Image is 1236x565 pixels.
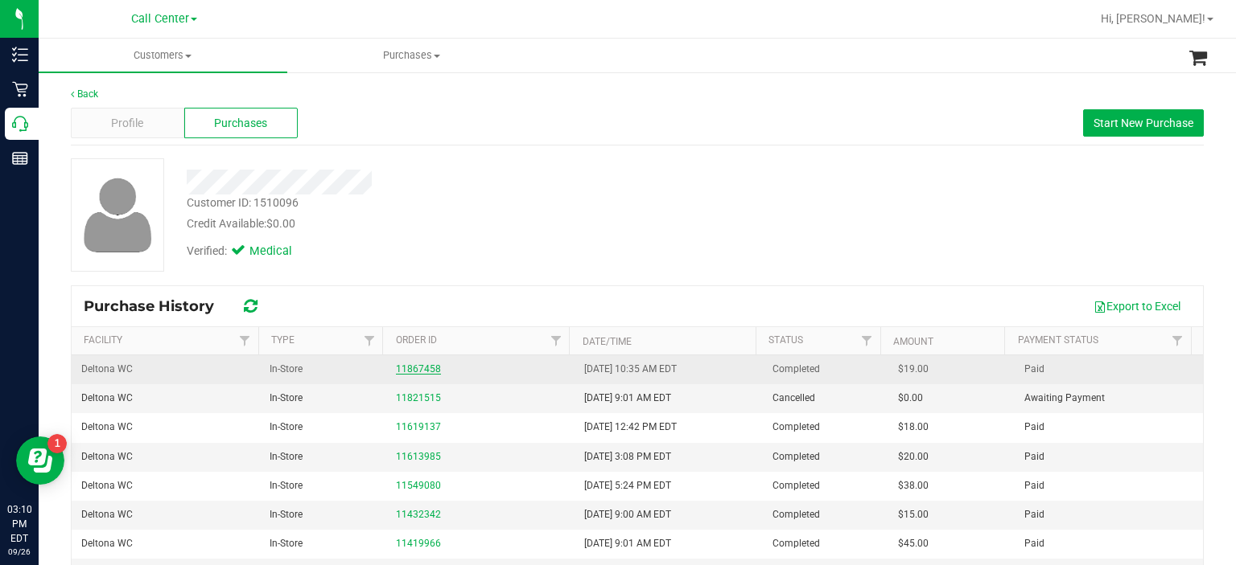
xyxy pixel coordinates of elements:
inline-svg: Call Center [12,116,28,132]
span: Awaiting Payment [1024,391,1105,406]
span: [DATE] 5:24 PM EDT [584,478,671,493]
a: Filter [853,327,880,354]
iframe: Resource center unread badge [47,434,67,453]
a: Purchases [287,39,536,72]
span: [DATE] 9:01 AM EDT [584,391,671,406]
span: Call Center [131,12,189,26]
a: 11613985 [396,451,441,462]
a: 11821515 [396,392,441,403]
a: Status [768,334,803,346]
span: In-Store [270,507,303,522]
span: Purchases [214,115,267,132]
a: Date/Time [583,336,632,347]
inline-svg: Reports [12,150,28,166]
span: Completed [772,478,820,493]
span: [DATE] 9:01 AM EDT [584,536,671,551]
span: [DATE] 3:08 PM EDT [584,449,671,465]
span: Completed [772,449,820,465]
span: In-Store [270,449,303,465]
div: Credit Available: [187,215,741,232]
a: Filter [1164,327,1191,354]
span: Start New Purchase [1094,117,1193,129]
a: Filter [542,327,569,354]
a: 11419966 [396,538,441,549]
span: In-Store [270,391,303,406]
span: Paid [1024,536,1044,551]
span: Deltona WC [81,449,133,465]
inline-svg: Retail [12,81,28,97]
a: Amount [893,336,933,347]
span: Deltona WC [81,362,133,377]
a: Order ID [396,334,437,346]
span: Paid [1024,362,1044,377]
a: 11619137 [396,421,441,432]
span: In-Store [270,536,303,551]
span: Deltona WC [81,391,133,406]
span: Deltona WC [81,420,133,435]
span: Customers [39,48,287,63]
a: Facility [84,334,122,346]
span: Deltona WC [81,507,133,522]
span: $15.00 [898,507,929,522]
span: [DATE] 10:35 AM EDT [584,362,677,377]
p: 03:10 PM EDT [7,502,31,546]
span: $45.00 [898,536,929,551]
span: Completed [772,536,820,551]
span: Completed [772,420,820,435]
button: Start New Purchase [1083,109,1204,137]
div: Customer ID: 1510096 [187,194,299,211]
inline-svg: Inventory [12,47,28,63]
a: 11867458 [396,363,441,375]
a: Type [271,334,295,346]
span: In-Store [270,478,303,493]
span: Purchases [288,48,535,63]
span: Paid [1024,507,1044,522]
a: Payment Status [1018,334,1098,346]
a: 11432342 [396,509,441,520]
span: Paid [1024,449,1044,465]
span: $0.00 [898,391,923,406]
span: $20.00 [898,449,929,465]
a: 11549080 [396,480,441,491]
span: [DATE] 9:00 AM EDT [584,507,671,522]
span: [DATE] 12:42 PM EDT [584,420,677,435]
span: Deltona WC [81,536,133,551]
img: user-icon.png [76,174,160,256]
p: 09/26 [7,546,31,558]
span: $18.00 [898,420,929,435]
span: In-Store [270,420,303,435]
span: Paid [1024,420,1044,435]
span: Purchase History [84,297,230,315]
span: Medical [249,243,314,260]
span: Paid [1024,478,1044,493]
a: Filter [232,327,258,354]
iframe: Resource center [16,436,64,485]
span: Profile [111,115,143,132]
span: $0.00 [266,217,295,230]
span: Hi, [PERSON_NAME]! [1101,12,1205,25]
span: Deltona WC [81,478,133,493]
span: Completed [772,507,820,522]
a: Filter [356,327,382,354]
a: Customers [39,39,287,72]
span: In-Store [270,362,303,377]
span: $38.00 [898,478,929,493]
a: Back [71,88,98,100]
span: Cancelled [772,391,815,406]
span: $19.00 [898,362,929,377]
button: Export to Excel [1083,293,1191,320]
div: Verified: [187,243,314,260]
span: Completed [772,362,820,377]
